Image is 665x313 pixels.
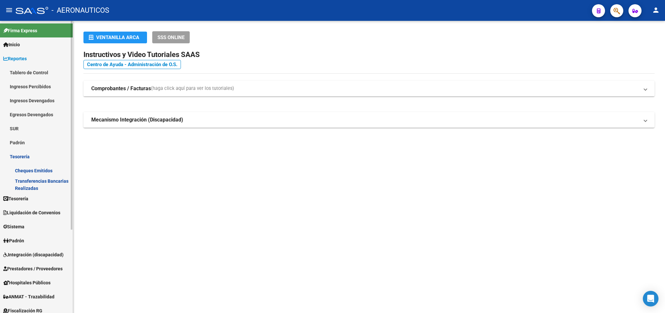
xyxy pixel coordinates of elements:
span: ANMAT - Trazabilidad [3,293,54,300]
mat-icon: menu [5,6,13,14]
span: Tesorería [3,195,28,202]
span: Liquidación de Convenios [3,209,60,216]
a: Centro de Ayuda - Administración de O.S. [83,60,181,69]
span: (haga click aquí para ver los tutoriales) [151,85,234,92]
span: Sistema [3,223,24,230]
span: Integración (discapacidad) [3,251,64,258]
mat-icon: person [652,6,660,14]
span: Prestadores / Proveedores [3,265,63,272]
span: Hospitales Públicos [3,279,51,286]
span: Inicio [3,41,20,48]
mat-expansion-panel-header: Comprobantes / Facturas(haga click aquí para ver los tutoriales) [83,81,655,96]
span: Padrón [3,237,24,244]
div: Ventanilla ARCA [89,32,142,43]
mat-expansion-panel-header: Mecanismo Integración (Discapacidad) [83,112,655,128]
button: Ventanilla ARCA [83,32,147,43]
strong: Comprobantes / Facturas [91,85,151,92]
span: Reportes [3,55,27,62]
span: Firma Express [3,27,37,34]
div: Open Intercom Messenger [643,291,658,306]
h2: Instructivos y Video Tutoriales SAAS [83,49,655,61]
button: SSS ONLINE [152,31,190,43]
span: - AERONAUTICOS [52,3,109,18]
strong: Mecanismo Integración (Discapacidad) [91,116,183,123]
span: SSS ONLINE [157,35,185,40]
